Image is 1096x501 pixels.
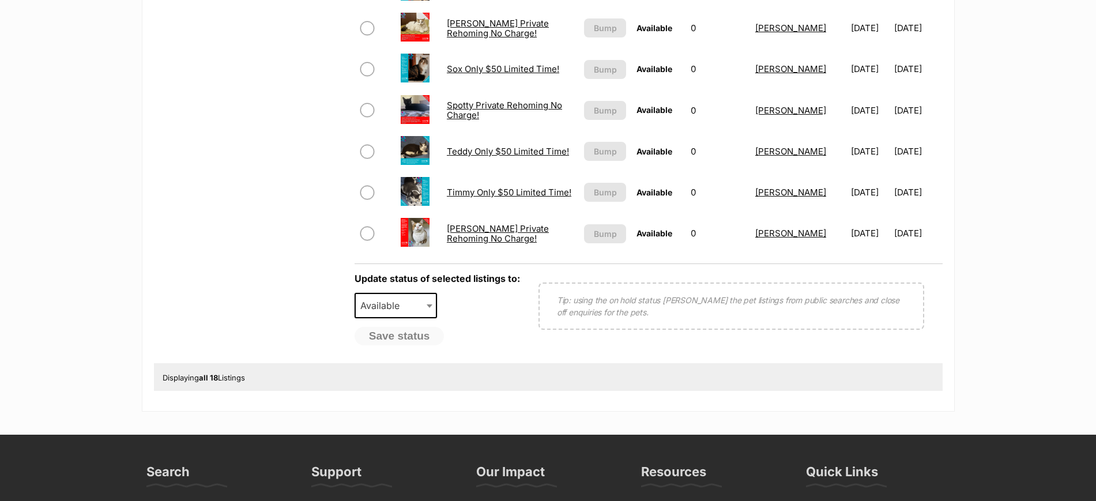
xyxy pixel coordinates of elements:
[146,464,190,487] h3: Search
[686,49,750,89] td: 0
[355,273,520,284] label: Update status of selected listings to:
[755,228,826,239] a: [PERSON_NAME]
[686,172,750,212] td: 0
[447,187,571,198] a: Timmy Only $50 Limited Time!
[557,294,906,318] p: Tip: using the on hold status [PERSON_NAME] the pet listings from public searches and close off e...
[356,297,411,314] span: Available
[894,49,941,89] td: [DATE]
[755,187,826,198] a: [PERSON_NAME]
[476,464,545,487] h3: Our Impact
[846,131,893,171] td: [DATE]
[594,228,617,240] span: Bump
[636,187,672,197] span: Available
[199,373,218,382] strong: all 18
[894,172,941,212] td: [DATE]
[894,8,941,48] td: [DATE]
[755,105,826,116] a: [PERSON_NAME]
[686,8,750,48] td: 0
[636,64,672,74] span: Available
[594,186,617,198] span: Bump
[447,18,549,39] a: [PERSON_NAME] Private Rehoming No Charge!
[355,327,445,345] button: Save status
[806,464,878,487] h3: Quick Links
[846,213,893,253] td: [DATE]
[311,464,361,487] h3: Support
[163,373,245,382] span: Displaying Listings
[447,146,569,157] a: Teddy Only $50 Limited Time!
[584,60,627,79] button: Bump
[894,131,941,171] td: [DATE]
[594,145,617,157] span: Bump
[594,22,617,34] span: Bump
[355,293,438,318] span: Available
[594,63,617,76] span: Bump
[584,101,627,120] button: Bump
[636,23,672,33] span: Available
[755,22,826,33] a: [PERSON_NAME]
[846,49,893,89] td: [DATE]
[846,8,893,48] td: [DATE]
[846,91,893,130] td: [DATE]
[636,146,672,156] span: Available
[894,213,941,253] td: [DATE]
[584,142,627,161] button: Bump
[846,172,893,212] td: [DATE]
[447,223,549,244] a: [PERSON_NAME] Private Rehoming No Charge!
[686,131,750,171] td: 0
[636,228,672,238] span: Available
[584,224,627,243] button: Bump
[584,18,627,37] button: Bump
[686,91,750,130] td: 0
[755,146,826,157] a: [PERSON_NAME]
[594,104,617,116] span: Bump
[636,105,672,115] span: Available
[447,63,559,74] a: Sox Only $50 Limited Time!
[584,183,627,202] button: Bump
[894,91,941,130] td: [DATE]
[447,100,562,120] a: Spotty Private Rehoming No Charge!
[686,213,750,253] td: 0
[755,63,826,74] a: [PERSON_NAME]
[641,464,706,487] h3: Resources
